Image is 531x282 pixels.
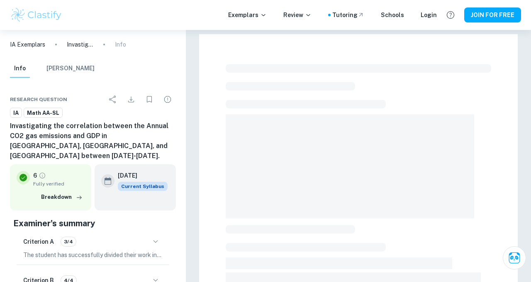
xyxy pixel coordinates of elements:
a: Tutoring [332,10,364,20]
div: This exemplar is based on the current syllabus. Feel free to refer to it for inspiration/ideas wh... [118,182,168,191]
span: IA [10,109,22,117]
span: Fully verified [33,180,85,188]
button: Ask Clai [503,246,526,270]
a: Schools [381,10,404,20]
div: Bookmark [141,91,158,108]
a: Login [421,10,437,20]
button: [PERSON_NAME] [46,59,95,78]
span: 3/4 [61,238,76,245]
button: JOIN FOR FREE [464,7,521,22]
h6: [DATE] [118,171,161,180]
a: IA [10,108,22,118]
p: The student has successfully divided their work into sections, including an introduction, body, a... [23,250,163,260]
button: Help and Feedback [443,8,458,22]
a: Math AA-SL [24,108,63,118]
div: Share [105,91,121,108]
button: Breakdown [39,191,85,203]
img: Clastify logo [10,7,63,23]
h6: Criterion A [23,237,54,246]
h6: Invastigating the correlation between the Annual CO2 gas emissions and GDP in [GEOGRAPHIC_DATA], ... [10,121,176,161]
div: Download [123,91,139,108]
div: Report issue [159,91,176,108]
button: Info [10,59,30,78]
span: Math AA-SL [24,109,62,117]
a: Grade fully verified [39,172,46,179]
span: Current Syllabus [118,182,168,191]
span: Research question [10,96,67,103]
p: Invastigating the correlation between the Annual CO2 gas emissions and GDP in [GEOGRAPHIC_DATA], ... [67,40,93,49]
h5: Examiner's summary [13,217,173,230]
a: IA Exemplars [10,40,45,49]
p: Exemplars [228,10,267,20]
p: Info [115,40,126,49]
p: Review [283,10,312,20]
p: 6 [33,171,37,180]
